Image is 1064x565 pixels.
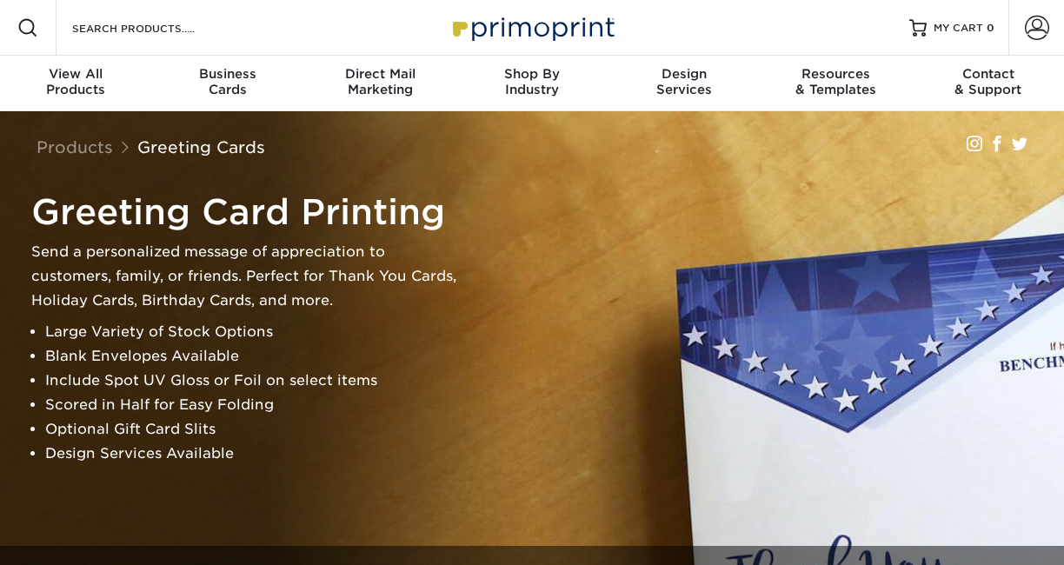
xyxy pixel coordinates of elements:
[45,393,466,417] li: Scored in Half for Easy Folding
[45,417,466,442] li: Optional Gift Card Slits
[304,56,456,111] a: Direct MailMarketing
[608,66,760,97] div: Services
[760,56,912,111] a: Resources& Templates
[934,21,983,36] span: MY CART
[70,17,240,38] input: SEARCH PRODUCTS.....
[304,66,456,97] div: Marketing
[912,66,1064,82] span: Contact
[456,66,608,82] span: Shop By
[608,56,760,111] a: DesignServices
[152,66,304,82] span: Business
[137,137,265,156] a: Greeting Cards
[45,344,466,369] li: Blank Envelopes Available
[37,137,113,156] a: Products
[152,56,304,111] a: BusinessCards
[31,240,466,313] p: Send a personalized message of appreciation to customers, family, or friends. Perfect for Thank Y...
[45,320,466,344] li: Large Variety of Stock Options
[152,66,304,97] div: Cards
[987,22,994,34] span: 0
[912,66,1064,97] div: & Support
[445,9,619,46] img: Primoprint
[760,66,912,97] div: & Templates
[304,66,456,82] span: Direct Mail
[912,56,1064,111] a: Contact& Support
[31,191,466,233] h1: Greeting Card Printing
[608,66,760,82] span: Design
[45,442,466,466] li: Design Services Available
[456,66,608,97] div: Industry
[760,66,912,82] span: Resources
[45,369,466,393] li: Include Spot UV Gloss or Foil on select items
[456,56,608,111] a: Shop ByIndustry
